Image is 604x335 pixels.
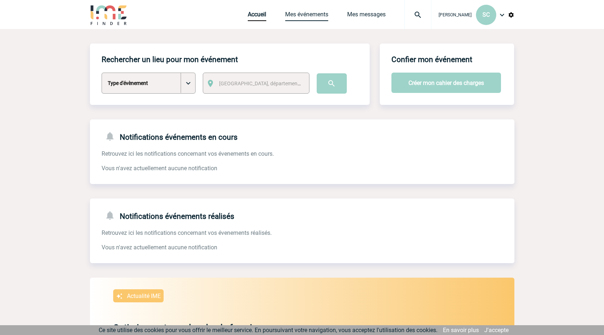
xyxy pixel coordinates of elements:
span: SC [482,11,490,18]
a: Mes événements [285,11,328,21]
a: J'accepte [484,327,509,334]
h4: Notifications événements en cours [102,131,238,142]
span: Vous n'avez actuellement aucune notification [102,165,217,172]
p: Actualité IME [127,293,161,299]
span: Retrouvez ici les notifications concernant vos évenements réalisés. [102,229,272,236]
input: Submit [317,73,347,94]
img: notifications-24-px-g.png [104,131,120,142]
h4: Rechercher un lieu pour mon événement [102,55,238,64]
span: [GEOGRAPHIC_DATA], département, région... [219,81,320,86]
a: En savoir plus [443,327,479,334]
a: Mes messages [347,11,386,21]
h4: Confier mon événement [391,55,472,64]
a: Accueil [248,11,266,21]
span: Ce site utilise des cookies pour vous offrir le meilleur service. En poursuivant votre navigation... [99,327,437,334]
h4: Notifications événements réalisés [102,210,234,221]
img: notifications-24-px-g.png [104,210,120,221]
button: Créer mon cahier des charges [391,73,501,93]
img: IME-Finder [90,4,128,25]
span: Retrouvez ici les notifications concernant vos évenements en cours. [102,150,274,157]
span: Vous n'avez actuellement aucune notification [102,244,217,251]
span: [PERSON_NAME] [439,12,472,17]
